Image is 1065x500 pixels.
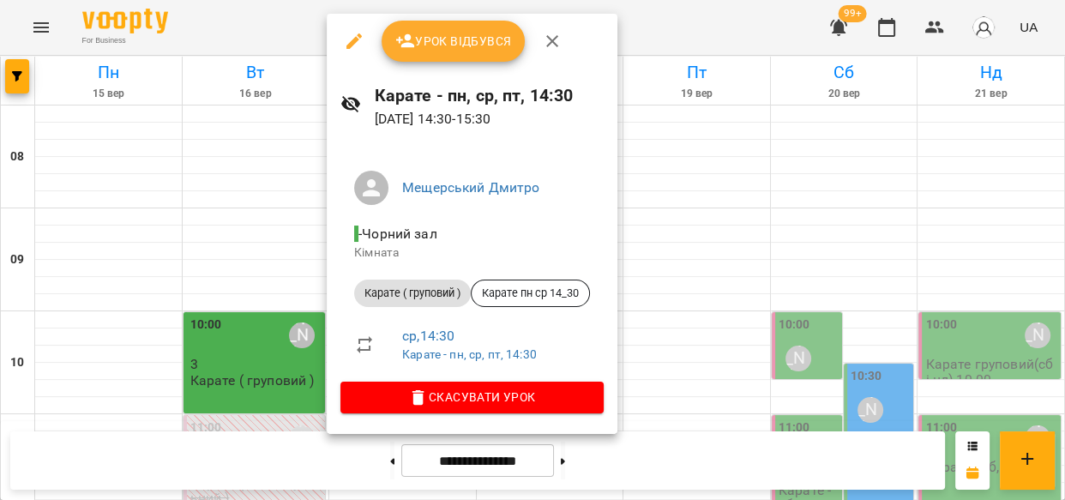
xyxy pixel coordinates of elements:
[402,328,454,344] a: ср , 14:30
[402,179,540,196] a: Мещерський Дмитро
[375,109,604,130] p: [DATE] 14:30 - 15:30
[354,387,590,407] span: Скасувати Урок
[354,244,590,262] p: Кімната
[472,286,589,301] span: Карате пн ср 14_30
[402,347,537,361] a: Карате - пн, ср, пт, 14:30
[395,31,512,51] span: Урок відбувся
[354,286,471,301] span: Карате ( груповий )
[382,21,526,62] button: Урок відбувся
[354,226,441,242] span: - Чорний зал
[471,280,590,307] div: Карате пн ср 14_30
[340,382,604,413] button: Скасувати Урок
[375,82,604,109] h6: Карате - пн, ср, пт, 14:30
